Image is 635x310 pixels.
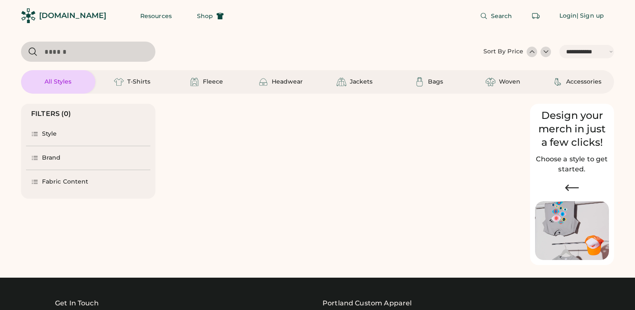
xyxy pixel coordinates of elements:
img: Fleece Icon [189,77,199,87]
div: [DOMAIN_NAME] [39,11,106,21]
button: Resources [130,8,182,24]
div: Woven [499,78,520,86]
img: Jackets Icon [336,77,346,87]
img: Accessories Icon [553,77,563,87]
div: Brand [42,154,61,162]
button: Shop [187,8,234,24]
div: Fabric Content [42,178,88,186]
img: Rendered Logo - Screens [21,8,36,23]
div: Headwear [272,78,303,86]
span: Search [491,13,512,19]
div: Bags [428,78,443,86]
img: T-Shirts Icon [114,77,124,87]
div: Style [42,130,57,138]
img: Image of Lisa Congdon Eye Print on T-Shirt and Hat [535,201,609,260]
div: Accessories [566,78,601,86]
div: Jackets [350,78,373,86]
button: Search [470,8,522,24]
button: Retrieve an order [527,8,544,24]
div: Get In Touch [55,298,99,308]
a: Portland Custom Apparel [323,298,412,308]
img: Headwear Icon [258,77,268,87]
div: Fleece [203,78,223,86]
div: Login [559,12,577,20]
div: Design your merch in just a few clicks! [535,109,609,149]
img: Bags Icon [415,77,425,87]
div: All Styles [45,78,71,86]
h2: Choose a style to get started. [535,154,609,174]
div: Sort By Price [483,47,523,56]
div: T-Shirts [127,78,150,86]
span: Shop [197,13,213,19]
img: Woven Icon [485,77,496,87]
div: | Sign up [577,12,604,20]
div: FILTERS (0) [31,109,71,119]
